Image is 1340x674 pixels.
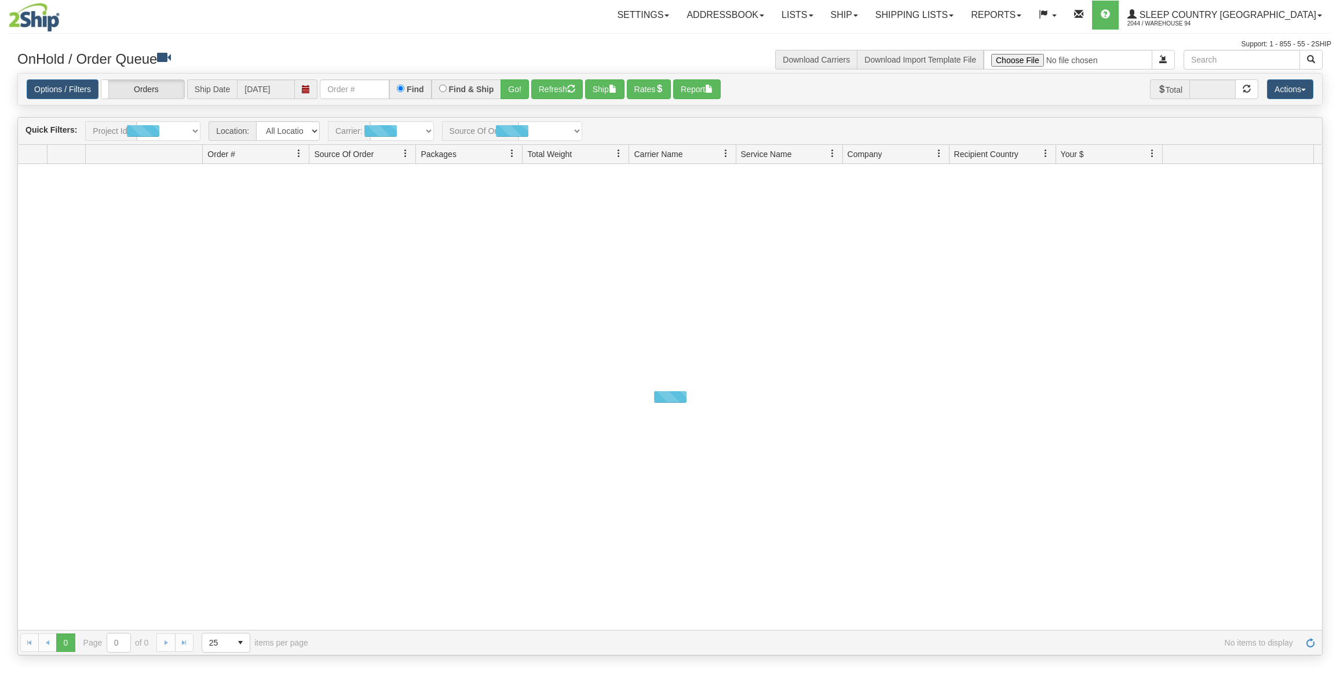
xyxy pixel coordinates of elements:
a: Addressbook [678,1,773,30]
a: Total Weight filter column settings [609,144,629,163]
span: No items to display [324,638,1293,647]
span: Page 0 [56,633,75,652]
span: Order # [207,148,235,160]
input: Search [1184,50,1300,70]
label: Orders [101,80,184,99]
a: Source Of Order filter column settings [396,144,415,163]
span: Source Of Order [314,148,374,160]
a: Options / Filters [27,79,98,99]
a: Download Import Template File [864,55,976,64]
a: Your $ filter column settings [1142,144,1162,163]
a: Company filter column settings [929,144,949,163]
a: Refresh [1301,633,1320,652]
span: Company [848,148,882,160]
input: Order # [320,79,389,99]
a: Packages filter column settings [502,144,522,163]
button: Go! [501,79,529,99]
label: Find & Ship [449,85,494,93]
span: Ship Date [187,79,237,99]
input: Import [984,50,1152,70]
span: Packages [421,148,456,160]
button: Ship [585,79,625,99]
button: Rates [627,79,671,99]
span: items per page [202,633,308,653]
span: Sleep Country [GEOGRAPHIC_DATA] [1137,10,1316,20]
a: Recipient Country filter column settings [1036,144,1056,163]
span: Total Weight [527,148,572,160]
h3: OnHold / Order Queue [17,50,662,67]
span: Total [1150,79,1190,99]
div: Support: 1 - 855 - 55 - 2SHIP [9,39,1331,49]
a: Settings [608,1,678,30]
a: Order # filter column settings [289,144,309,163]
iframe: chat widget [1313,278,1339,396]
button: Report [673,79,721,99]
span: Service Name [741,148,792,160]
span: select [231,633,250,652]
a: Lists [773,1,821,30]
label: Find [407,85,424,93]
span: 2044 / Warehouse 94 [1127,18,1214,30]
a: Download Carriers [783,55,850,64]
a: Ship [822,1,867,30]
a: Carrier Name filter column settings [716,144,736,163]
a: Shipping lists [867,1,962,30]
a: Reports [962,1,1030,30]
a: Service Name filter column settings [823,144,842,163]
span: 25 [209,637,224,649]
span: Page of 0 [83,633,149,653]
span: Your $ [1061,148,1084,160]
img: logo2044.jpg [9,3,60,32]
button: Refresh [531,79,583,99]
button: Search [1299,50,1323,70]
label: Quick Filters: [25,124,77,136]
span: Page sizes drop down [202,633,250,653]
span: Recipient Country [954,148,1018,160]
span: Location: [209,121,256,141]
div: grid toolbar [18,118,1322,145]
span: Carrier Name [634,148,682,160]
a: Sleep Country [GEOGRAPHIC_DATA] 2044 / Warehouse 94 [1119,1,1331,30]
button: Actions [1267,79,1313,99]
